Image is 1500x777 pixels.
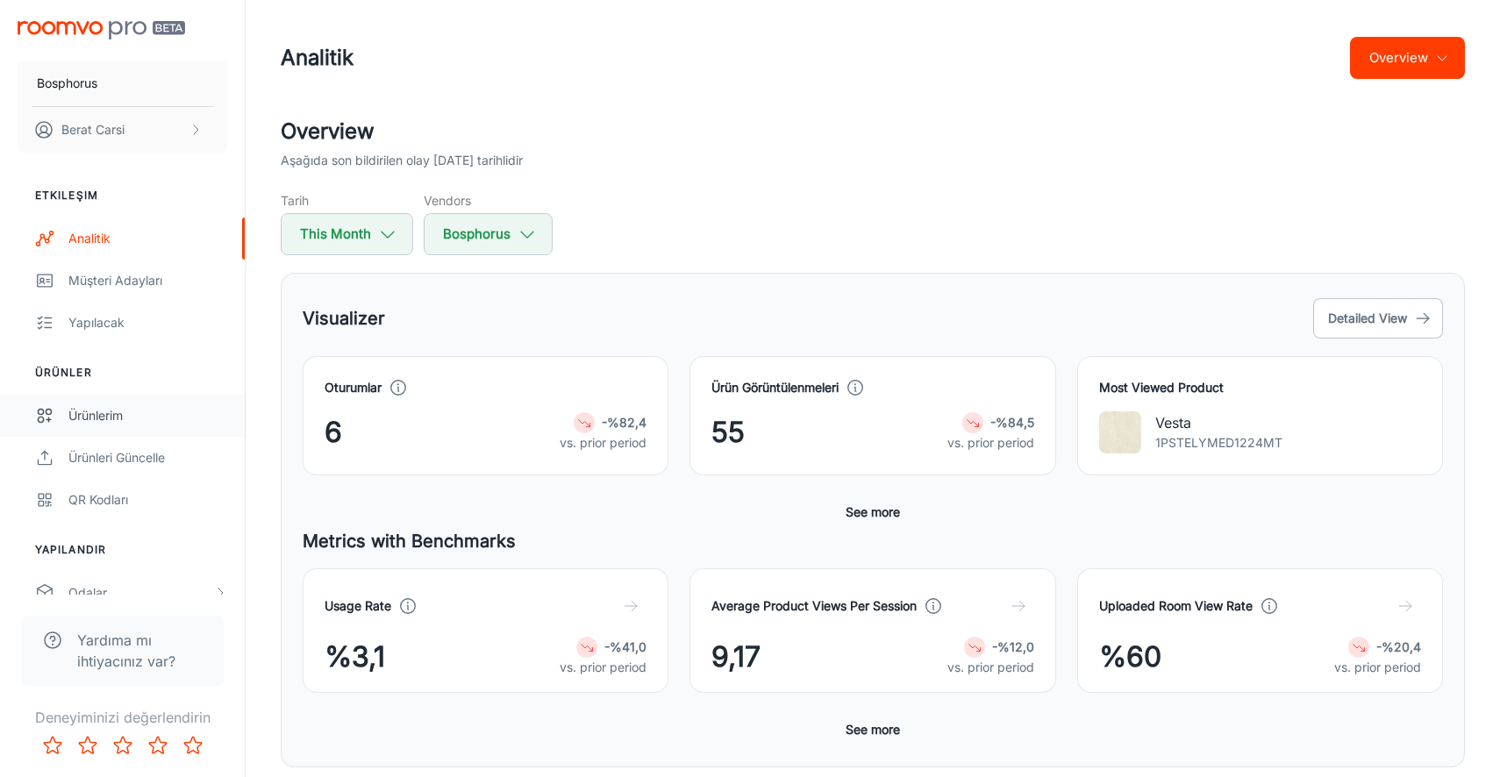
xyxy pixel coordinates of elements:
[68,490,227,510] div: QR Kodları
[947,658,1034,677] p: vs. prior period
[1099,411,1141,453] img: Vesta
[1099,636,1161,678] span: %60
[77,630,203,672] span: Yardıma mı ihtiyacınız var?
[1350,37,1465,79] button: Overview
[1376,639,1421,654] strong: -%20,4
[947,433,1034,453] p: vs. prior period
[325,378,382,397] h4: Oturumlar
[303,305,385,331] h5: Visualizer
[424,213,553,255] button: Bosphorus
[711,411,745,453] span: 55
[140,728,175,763] button: Rate 4 star
[560,433,646,453] p: vs. prior period
[281,116,1465,147] h2: Overview
[711,378,839,397] h4: Ürün Görüntülenmeleri
[68,583,213,602] div: Odalar
[839,714,907,745] button: See more
[281,213,413,255] button: This Month
[711,596,917,616] h4: Average Product Views Per Session
[70,728,105,763] button: Rate 2 star
[1099,378,1421,397] h4: Most Viewed Product
[1334,658,1421,677] p: vs. prior period
[325,411,342,453] span: 6
[18,21,185,39] img: Roomvo PRO Beta
[604,639,646,654] strong: -%41,0
[68,229,227,248] div: Analitik
[18,61,227,106] button: Bosphorus
[711,636,761,678] span: 9,17
[68,271,227,290] div: Müşteri Adayları
[1155,412,1282,433] p: Vesta
[37,74,97,93] p: Bosphorus
[14,707,231,728] p: Deneyiminizi değerlendirin
[325,636,385,678] span: %3,1
[839,496,907,528] button: See more
[990,415,1034,430] strong: -%84,5
[281,42,354,74] h1: Analitik
[281,191,413,210] h5: Tarih
[68,313,227,332] div: Yapılacak
[35,728,70,763] button: Rate 1 star
[992,639,1034,654] strong: -%12,0
[105,728,140,763] button: Rate 3 star
[175,728,211,763] button: Rate 5 star
[1313,298,1443,339] button: Detailed View
[68,448,227,467] div: Ürünleri Güncelle
[18,107,227,153] button: Berat Carsi
[68,406,227,425] div: Ürünlerim
[61,120,125,139] p: Berat Carsi
[303,528,1443,554] h5: Metrics with Benchmarks
[1099,596,1253,616] h4: Uploaded Room View Rate
[424,191,553,210] h5: Vendors
[325,596,391,616] h4: Usage Rate
[560,658,646,677] p: vs. prior period
[281,151,523,170] p: Aşağıda son bildirilen olay [DATE] tarihlidir
[1155,433,1282,453] p: 1PSTELYMED1224MT
[602,415,646,430] strong: -%82,4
